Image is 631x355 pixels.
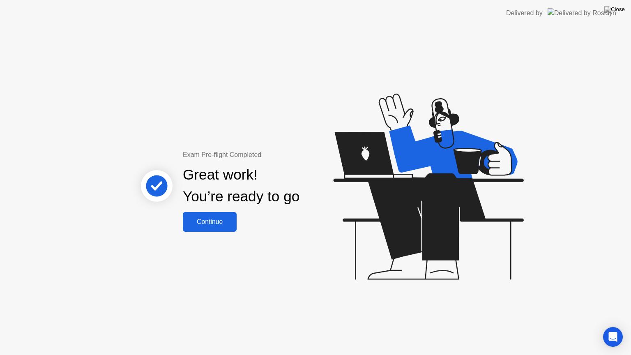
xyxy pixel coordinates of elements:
[603,327,623,347] div: Open Intercom Messenger
[185,218,234,226] div: Continue
[548,8,616,18] img: Delivered by Rosalyn
[183,150,352,160] div: Exam Pre-flight Completed
[604,6,625,13] img: Close
[506,8,543,18] div: Delivered by
[183,212,237,232] button: Continue
[183,164,299,207] div: Great work! You’re ready to go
